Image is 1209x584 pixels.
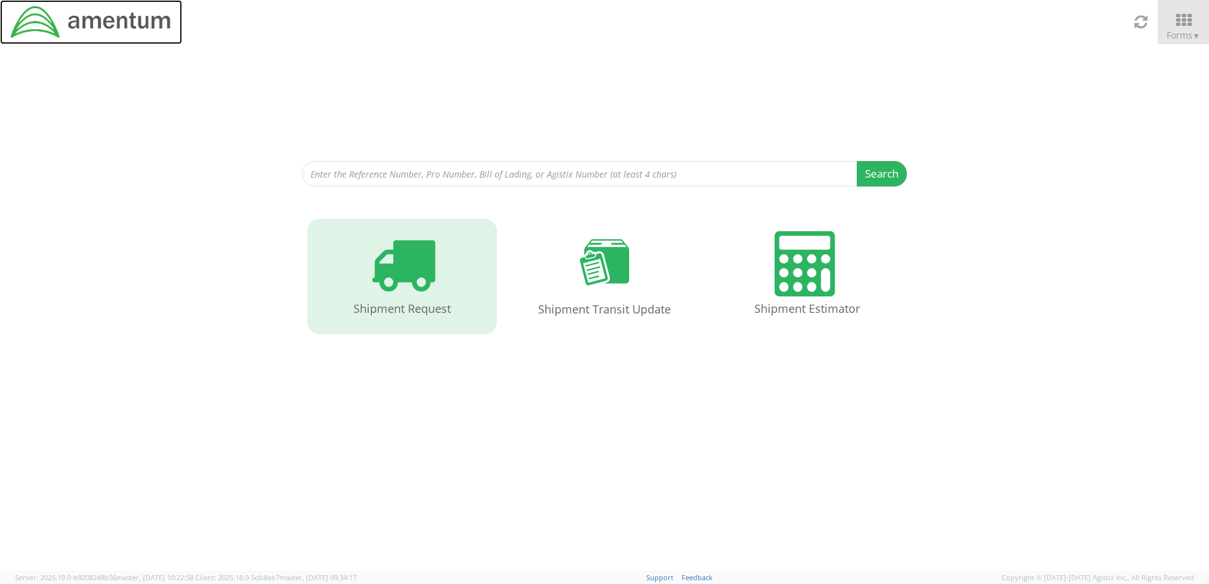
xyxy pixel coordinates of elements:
span: Client: 2025.18.0-5db8ab7 [195,573,357,582]
span: master, [DATE] 09:34:17 [279,573,357,582]
h4: Shipment Transit Update [522,303,687,316]
img: dyn-intl-logo-049831509241104b2a82.png [9,4,173,40]
span: Copyright © [DATE]-[DATE] Agistix Inc., All Rights Reserved [1002,573,1194,583]
span: Forms [1167,29,1200,41]
button: Search [857,161,907,186]
a: Shipment Request [307,219,497,334]
span: Server: 2025.19.0-b9208248b56 [15,573,193,582]
input: Enter the Reference Number, Pro Number, Bill of Lading, or Agistix Number (at least 4 chars) [302,161,857,186]
span: master, [DATE] 10:22:58 [116,573,193,582]
span: ▼ [1193,30,1200,41]
h4: Shipment Estimator [725,303,889,315]
a: Shipment Transit Update [510,218,699,335]
a: Support [646,573,673,582]
a: Shipment Estimator [712,219,902,334]
a: Feedback [682,573,713,582]
h4: Shipment Request [320,303,484,315]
